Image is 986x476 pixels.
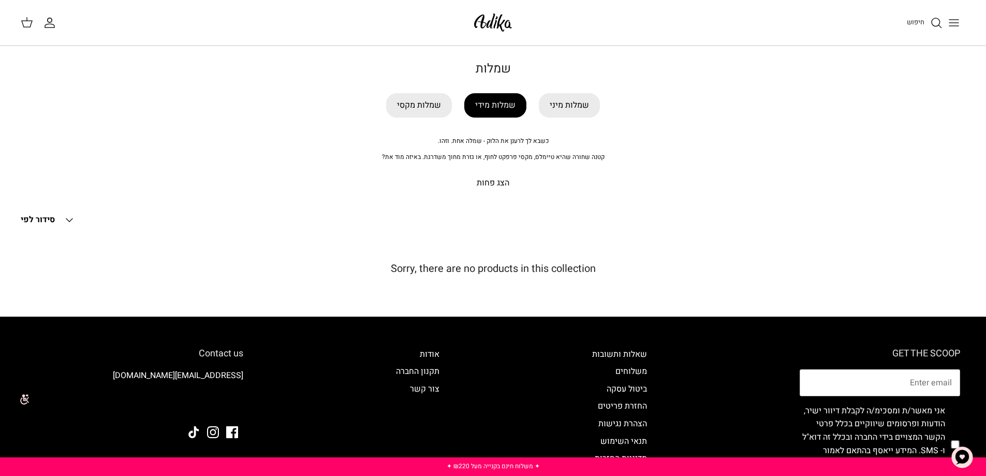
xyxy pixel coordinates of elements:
h1: שמלות [131,62,856,77]
a: תנאי השימוש [600,435,647,448]
a: שמלות מיני [539,93,600,118]
span: סידור לפי [21,213,55,226]
a: חיפוש [907,17,943,29]
p: הצג פחות [131,177,856,190]
a: תקנון החברה [396,365,439,378]
a: ✦ משלוח חינם בקנייה מעל ₪220 ✦ [447,461,540,471]
a: מדיניות החזרות [595,452,647,465]
button: סידור לפי [21,209,76,232]
button: צ'אט [947,442,978,473]
a: משלוחים [615,365,647,378]
button: Toggle menu [943,11,965,34]
a: Instagram [207,426,219,438]
a: הצהרת נגישות [598,417,647,430]
span: כשבא לך לרענן את הלוק - שמלה אחת. וזהו. [438,136,549,146]
img: Adika IL [471,10,515,35]
h5: Sorry, there are no products in this collection [21,263,965,275]
a: צור קשר [410,383,439,395]
span: חיפוש [907,17,924,27]
a: החזרת פריטים [598,400,647,412]
a: Tiktok [188,426,200,438]
a: [EMAIL_ADDRESS][DOMAIN_NAME] [113,369,243,382]
input: Email [800,369,960,396]
img: Adika IL [215,398,243,412]
a: אודות [420,348,439,360]
h6: Contact us [26,348,243,359]
a: שאלות ותשובות [592,348,647,360]
a: שמלות מקסי [386,93,452,118]
a: החשבון שלי [43,17,60,29]
a: ביטול עסקה [607,383,647,395]
img: accessibility_icon02.svg [8,385,36,413]
a: שמלות מידי [464,93,526,118]
span: קטנה שחורה שהיא טיימלס, מקסי פרפקט לחוף, או גזרת מחוך משדרגת. באיזה מוד את? [382,152,605,162]
h6: GET THE SCOOP [800,348,960,359]
a: Facebook [226,426,238,438]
